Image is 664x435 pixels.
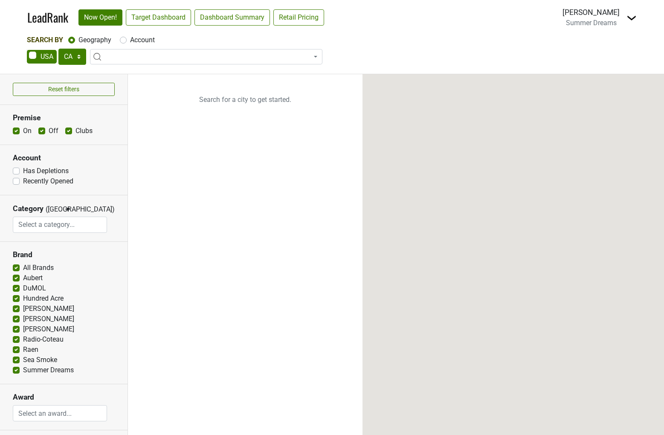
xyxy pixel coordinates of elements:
[75,126,93,136] label: Clubs
[13,113,115,122] h3: Premise
[13,154,115,162] h3: Account
[563,7,620,18] div: [PERSON_NAME]
[194,9,270,26] a: Dashboard Summary
[65,206,71,213] span: ▼
[23,355,57,365] label: Sea Smoke
[78,9,122,26] a: Now Open!
[23,176,73,186] label: Recently Opened
[23,283,46,293] label: DuMOL
[23,273,43,283] label: Aubert
[13,217,107,233] input: Select a category...
[27,36,63,44] span: Search By
[626,13,637,23] img: Dropdown Menu
[49,126,58,136] label: Off
[46,204,63,217] span: ([GEOGRAPHIC_DATA])
[13,393,115,402] h3: Award
[27,9,68,26] a: LeadRank
[23,334,64,345] label: Radio-Coteau
[13,405,107,421] input: Select an award...
[273,9,324,26] a: Retail Pricing
[23,345,38,355] label: Raen
[128,74,362,125] p: Search for a city to get started.
[566,19,617,27] span: Summer Dreams
[23,304,74,314] label: [PERSON_NAME]
[23,126,32,136] label: On
[23,314,74,324] label: [PERSON_NAME]
[23,293,64,304] label: Hundred Acre
[78,35,111,45] label: Geography
[126,9,191,26] a: Target Dashboard
[13,83,115,96] button: Reset filters
[23,365,74,375] label: Summer Dreams
[130,35,155,45] label: Account
[23,324,74,334] label: [PERSON_NAME]
[13,250,115,259] h3: Brand
[23,263,54,273] label: All Brands
[23,166,69,176] label: Has Depletions
[13,204,43,213] h3: Category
